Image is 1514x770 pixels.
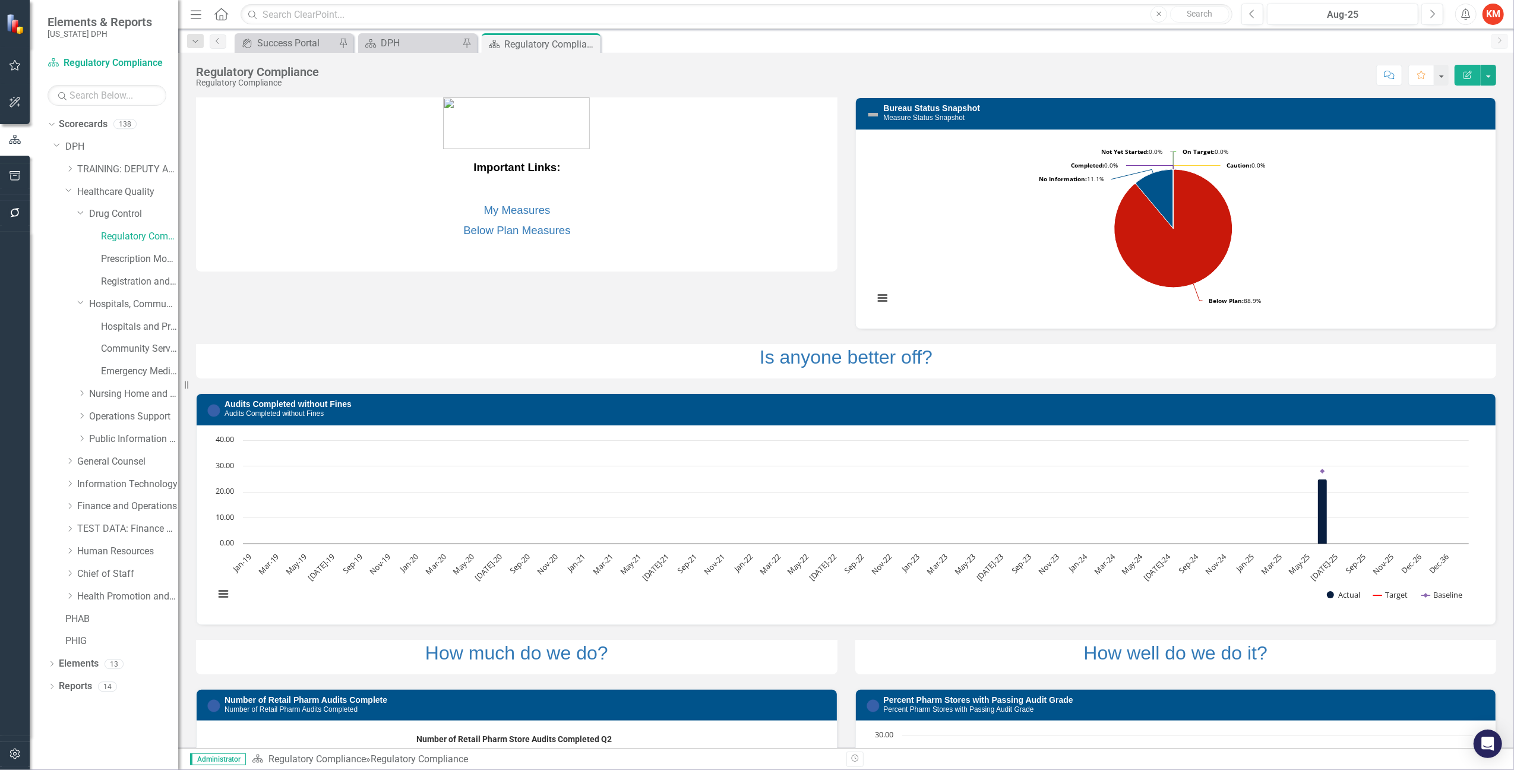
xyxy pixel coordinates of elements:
small: Measure Status Snapshot [884,113,965,122]
text: Mar-25 [1259,551,1284,576]
text: [DATE]-22 [807,551,838,583]
a: General Counsel [77,455,178,469]
text: Sep-21 [675,551,699,576]
a: Information Technology [77,478,178,491]
text: May-21 [618,551,643,577]
img: ClearPoint Strategy [6,13,27,34]
a: Hospitals and Professionals [101,320,178,334]
text: 40.00 [216,434,234,444]
a: Hospitals, Community Services, and Emergency Management [89,298,178,311]
text: [DATE]-24 [1141,551,1173,583]
a: TEST DATA: Finance and Operations (Copy) [77,522,178,536]
a: DPH [65,140,178,154]
text: Nov-20 [535,551,560,576]
small: Number of Retail Pharm Audits Completed [225,705,358,714]
text: 10.00 [216,512,234,522]
a: Public Information and Regulatory Affairs [89,433,178,446]
text: Nov-19 [368,551,393,576]
svg: Interactive chart [868,138,1479,317]
div: 138 [113,119,137,130]
div: KM [1483,4,1504,25]
button: View chart menu, Chart [874,290,891,307]
text: May-23 [952,551,978,577]
text: Sep-22 [842,551,866,576]
text: Dec-26 [1399,551,1424,576]
a: Regulatory Compliance [101,230,178,244]
a: Emergency Medical Services [101,365,178,378]
div: Regulatory Compliance [371,753,468,765]
small: [US_STATE] DPH [48,29,152,39]
text: May-19 [283,551,309,577]
tspan: No Information: [1039,175,1087,183]
text: 30.00 [875,729,893,740]
div: Regulatory Compliance [504,37,598,52]
a: How much do we do? [425,642,608,664]
div: Success Portal [257,36,336,51]
svg: Interactive chart [208,434,1475,613]
text: Jan-24 [1066,551,1089,575]
text: Mar-24 [1092,551,1117,576]
text: Sep-24 [1176,551,1201,576]
text: [DATE]-25 [1308,551,1340,583]
button: Show Target [1373,590,1408,600]
button: Show Baseline [1422,590,1464,600]
tspan: Below Plan: [1209,296,1244,305]
tspan: On Target: [1183,147,1215,156]
strong: Important Links: [473,161,560,173]
path: Below Plan, 8. [1114,169,1232,288]
span: Administrator [190,753,246,765]
text: [DATE]-21 [640,551,671,583]
text: May-20 [451,551,476,577]
text: Dec-36 [1427,551,1451,576]
text: Jan-21 [564,551,588,575]
text: Mar-19 [256,551,281,576]
a: Bureau Status Snapshot [884,103,981,113]
a: Regulatory Compliance [268,753,366,765]
a: Chief of Staff [77,567,178,581]
text: 0.0% [1183,147,1228,156]
a: Nursing Home and Medical Services [89,387,178,401]
div: Open Intercom Messenger [1474,730,1502,758]
img: No Information [866,699,880,713]
text: [DATE]-23 [974,551,1006,583]
text: Nov-24 [1203,551,1229,576]
img: Not Defined [866,108,880,122]
text: Sep-25 [1344,551,1368,576]
text: 30.00 [216,745,234,756]
text: Jan-23 [899,551,922,575]
span: Search [1187,9,1213,18]
a: Finance and Operations [77,500,178,513]
text: Actual [1338,589,1360,600]
a: TRAINING: DEPUTY AREA [77,163,178,176]
text: [DATE]-19 [305,551,337,583]
div: 14 [98,681,117,692]
input: Search ClearPoint... [241,4,1232,25]
a: Scorecards [59,118,108,131]
a: PHIG [65,635,178,648]
small: Percent Pharm Stores with Passing Audit Grade [884,705,1034,714]
text: Target [1385,589,1408,600]
a: Community Services [101,342,178,356]
text: 0.0% [1227,161,1265,169]
a: Operations Support [89,410,178,424]
text: Jan-25 [1233,551,1257,575]
div: DPH [381,36,459,51]
text: Sep-19 [340,551,365,576]
a: Regulatory Compliance [48,56,166,70]
text: 30.00 [216,460,234,471]
text: May-22 [785,551,810,577]
a: Healthcare Quality [77,185,178,199]
text: Baseline [1434,589,1463,600]
button: Show Actual [1327,590,1360,600]
a: DPH [361,36,459,51]
text: Nov-22 [869,551,894,576]
a: Registration and Operations [101,275,178,289]
a: Health Promotion and Services [77,590,178,604]
div: Regulatory Compliance [196,65,319,78]
a: Drug Control [89,207,178,221]
g: Target, series 2 of 3. Line with 88 data points. [250,450,1325,455]
path: No Information, 1. [1136,169,1173,228]
path: Jun-25, 25. Actual. [1318,479,1327,544]
input: Search Below... [48,85,166,106]
text: 0.00 [220,537,234,548]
